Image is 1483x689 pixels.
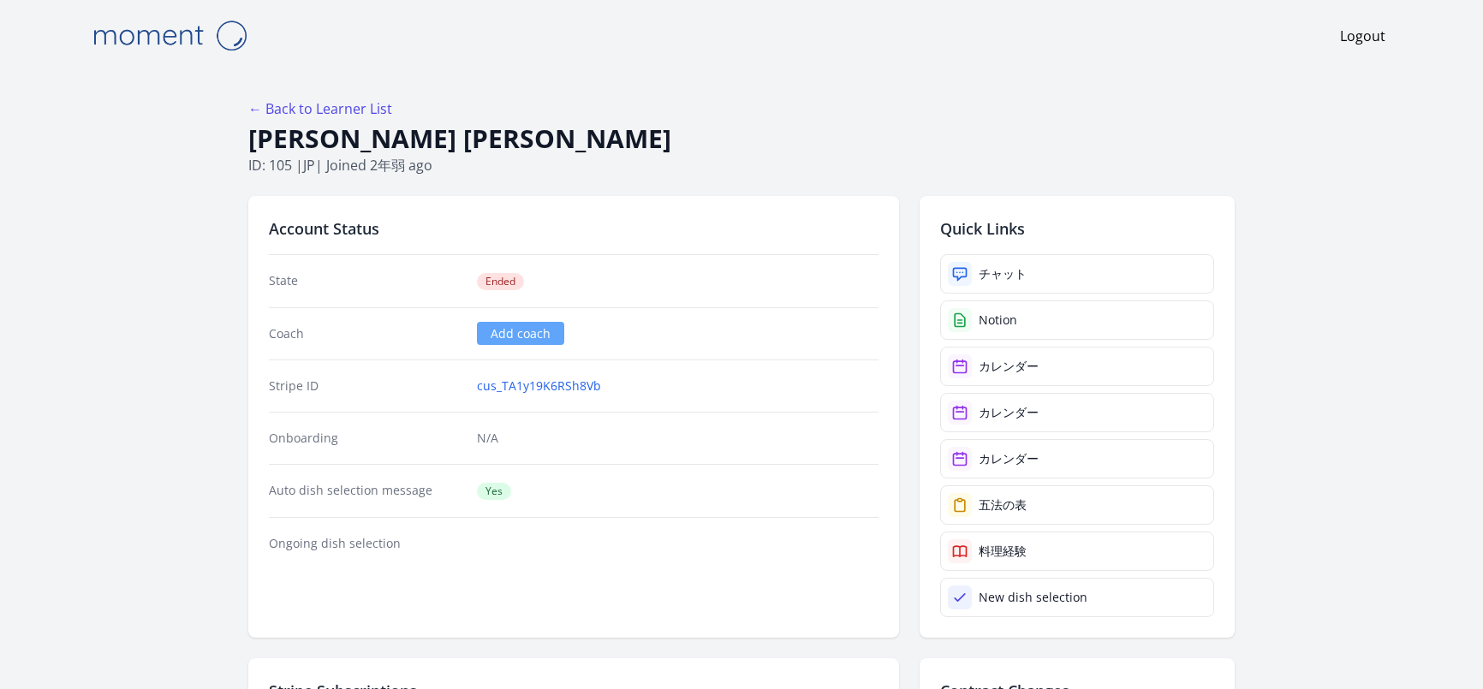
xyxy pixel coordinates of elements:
[979,496,1027,514] div: 五法の表
[248,122,1235,155] h1: [PERSON_NAME] [PERSON_NAME]
[269,272,463,290] dt: State
[477,483,511,500] span: Yes
[248,155,1235,175] p: ID: 105 | | Joined 2年弱 ago
[979,404,1039,421] div: カレンダー
[477,273,524,290] span: Ended
[979,450,1039,467] div: カレンダー
[269,217,878,241] h2: Account Status
[979,265,1027,282] div: チャット
[940,532,1214,571] a: 料理経験
[269,482,463,500] dt: Auto dish selection message
[940,485,1214,525] a: 五法の表
[940,578,1214,617] a: New dish selection
[269,430,463,447] dt: Onboarding
[1340,26,1385,46] a: Logout
[979,543,1027,560] div: 料理経験
[269,535,463,552] dt: Ongoing dish selection
[940,439,1214,478] a: カレンダー
[477,377,601,395] a: cus_TA1y19K6RSh8Vb
[940,300,1214,340] a: Notion
[84,14,255,57] img: Moment
[940,347,1214,386] a: カレンダー
[940,217,1214,241] h2: Quick Links
[979,589,1087,606] div: New dish selection
[477,430,878,447] p: N/A
[248,99,392,118] a: ← Back to Learner List
[940,254,1214,294] a: チャット
[940,393,1214,432] a: カレンダー
[979,358,1039,375] div: カレンダー
[269,377,463,395] dt: Stripe ID
[477,322,564,345] a: Add coach
[979,312,1017,329] div: Notion
[269,325,463,342] dt: Coach
[303,156,315,175] span: jp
